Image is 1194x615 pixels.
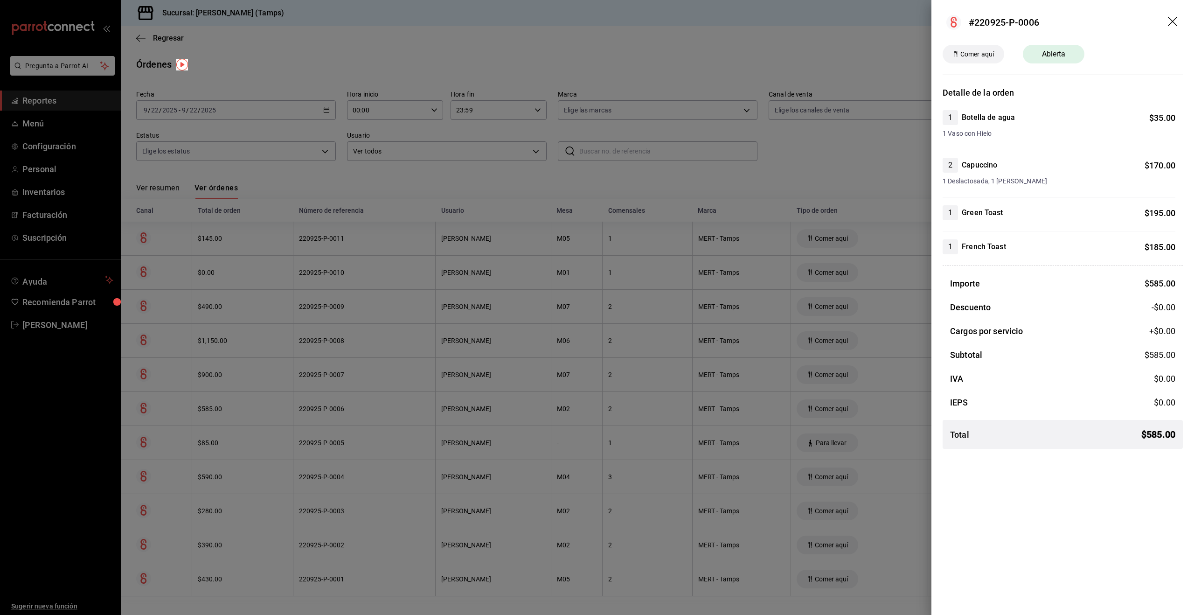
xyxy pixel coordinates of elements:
h3: IVA [950,372,963,385]
span: $ 185.00 [1145,242,1175,252]
span: $ 170.00 [1145,161,1175,170]
span: -$0.00 [1152,301,1175,314]
span: $ 0.00 [1154,374,1175,384]
span: 1 Vaso con Hielo [943,129,1175,139]
span: +$ 0.00 [1149,325,1175,337]
span: Comer aquí [957,49,998,59]
span: $ 585.00 [1145,279,1175,288]
span: $ 585.00 [1145,350,1175,360]
h3: Descuento [950,301,991,314]
span: $ 0.00 [1154,398,1175,407]
span: $ 585.00 [1141,427,1175,441]
h4: Botella de agua [962,112,1015,123]
h3: Importe [950,277,980,290]
div: #220925-P-0006 [969,15,1039,29]
span: 1 [943,112,958,123]
span: 1 [943,241,958,252]
h3: Cargos por servicio [950,325,1023,337]
span: Abierta [1036,49,1071,60]
span: 1 [943,207,958,218]
h3: Total [950,428,969,441]
h4: Green Toast [962,207,1003,218]
h3: Detalle de la orden [943,86,1183,99]
span: $ 35.00 [1149,113,1175,123]
h4: French Toast [962,241,1006,252]
h3: Subtotal [950,349,982,361]
span: $ 195.00 [1145,208,1175,218]
h4: Capuccino [962,160,997,171]
h3: IEPS [950,396,968,409]
button: drag [1168,17,1179,28]
span: 2 [943,160,958,171]
img: Tooltip marker [176,59,188,70]
span: 1 Deslactosada, 1 [PERSON_NAME] [943,176,1175,186]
